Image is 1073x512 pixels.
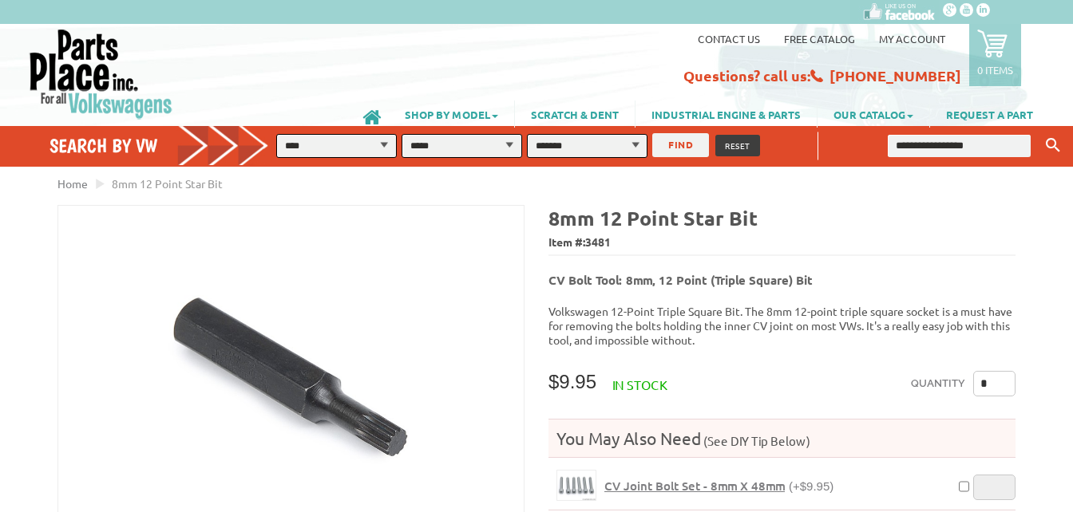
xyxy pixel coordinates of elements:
[57,176,88,191] a: Home
[548,272,813,288] b: CV Bolt Tool: 8mm, 12 Point (Triple Square) Bit
[28,28,174,120] img: Parts Place Inc!
[515,100,635,128] a: SCRATCH & DENT
[585,234,611,249] span: 3481
[715,135,760,156] button: RESET
[789,479,833,493] span: (+$9.95)
[556,470,596,501] a: CV Joint Bolt Set - 8mm X 48mm
[112,176,223,191] span: 8mm 12 point Star Bit
[930,100,1049,128] a: REQUEST A PART
[548,205,758,230] b: 8mm 12 point Star Bit
[969,24,1021,86] a: 0 items
[1041,132,1065,159] button: Keyword Search
[557,471,596,500] img: CV Joint Bolt Set - 8mm X 48mm
[652,133,709,157] button: FIND
[911,371,965,396] label: Quantity
[879,32,945,45] a: My Account
[698,32,760,45] a: Contact us
[725,140,750,152] span: RESET
[49,134,279,157] h4: Search by VW
[977,63,1013,77] p: 0 items
[612,376,667,392] span: In stock
[389,100,514,128] a: SHOP BY MODEL
[635,100,817,128] a: INDUSTRIAL ENGINE & PARTS
[701,433,810,448] span: (See DIY Tip Below)
[604,478,785,494] span: CV Joint Bolt Set - 8mm X 48mm
[604,479,833,494] a: CV Joint Bolt Set - 8mm X 48mm(+$9.95)
[548,304,1016,347] p: Volkswagen 12-Point Triple Square Bit. The 8mm 12-point triple square socket is a must have for r...
[548,427,1016,449] h4: You May Also Need
[818,100,929,128] a: OUR CATALOG
[784,32,855,45] a: Free Catalog
[548,371,596,392] span: $9.95
[548,231,1016,254] span: Item #:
